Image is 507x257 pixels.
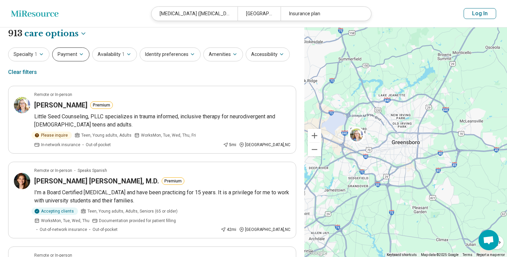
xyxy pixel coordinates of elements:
[140,47,201,61] button: Identity preferences
[86,142,111,148] span: Out-of-pocket
[34,176,159,186] h3: [PERSON_NAME] [PERSON_NAME], M.D.
[8,47,49,61] button: Specialty1
[246,47,290,61] button: Accessibility
[93,226,118,233] span: Out-of-pocket
[92,47,137,61] button: Availability1
[8,28,87,39] h1: 913
[8,64,37,80] div: Clear filters
[151,7,238,21] div: [MEDICAL_DATA] ([MEDICAL_DATA])
[87,208,178,214] span: Teen, Young adults, Adults, Seniors (65 or older)
[32,207,78,215] div: Accepting clients
[223,142,236,148] div: 5 mi
[281,7,367,21] div: Insurance plan
[141,132,196,138] span: Works Mon, Tue, Wed, Thu, Fri
[90,101,113,109] button: Premium
[221,226,236,233] div: 42 mi
[35,51,37,58] span: 1
[239,142,290,148] div: [GEOGRAPHIC_DATA] , NC
[81,132,131,138] span: Teen, Young adults, Adults
[99,218,176,224] span: Documentation provided for patient filling
[34,100,87,110] h3: [PERSON_NAME]
[34,92,72,98] p: Remote or In-person
[40,226,87,233] span: Out-of-network insurance
[122,51,125,58] span: 1
[32,132,72,139] div: Please inquire
[464,8,496,19] button: Log In
[479,230,499,250] div: Open chat
[52,47,89,61] button: Payment
[34,189,290,205] p: I’m a Board Certified [MEDICAL_DATA] and have been practicing for 15 years. It is a privilege for...
[24,28,79,39] span: care options
[41,218,89,224] span: Works Mon, Tue, Wed, Thu
[476,253,505,257] a: Report a map error
[308,129,321,142] button: Zoom in
[34,113,290,129] p: Little Seed Counseling, PLLC specializes in trauma informed, inclusive therapy for neurodivergent...
[203,47,243,61] button: Amenities
[78,167,107,174] span: Speaks Spanish
[24,28,87,39] button: Care options
[463,253,472,257] a: Terms (opens in new tab)
[34,167,72,174] p: Remote or In-person
[308,143,321,156] button: Zoom out
[41,142,80,148] span: In-network insurance
[238,7,281,21] div: [GEOGRAPHIC_DATA], [GEOGRAPHIC_DATA]
[162,177,184,185] button: Premium
[239,226,290,233] div: [GEOGRAPHIC_DATA] , NC
[421,253,459,257] span: Map data ©2025 Google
